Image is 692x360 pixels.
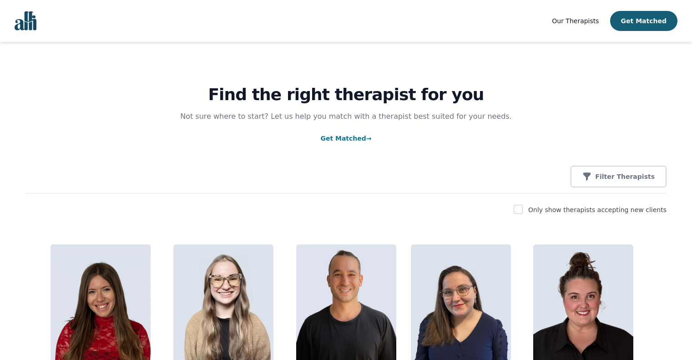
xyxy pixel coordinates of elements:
label: Only show therapists accepting new clients [528,206,667,213]
p: Filter Therapists [595,172,655,181]
h1: Find the right therapist for you [25,86,667,104]
span: → [366,135,372,142]
a: Our Therapists [552,15,599,26]
img: alli logo [15,11,36,30]
p: Not sure where to start? Let us help you match with a therapist best suited for your needs. [172,111,521,122]
span: Our Therapists [552,17,599,25]
button: Filter Therapists [571,166,667,188]
a: Get Matched [320,135,371,142]
button: Get Matched [610,11,677,31]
